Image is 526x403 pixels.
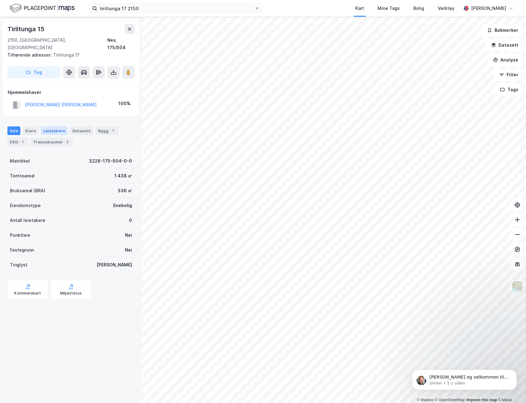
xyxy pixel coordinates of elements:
div: Antall leietakere [10,217,45,224]
div: 1 438 ㎡ [114,172,132,180]
div: 336 ㎡ [118,187,132,194]
div: Tomteareal [10,172,35,180]
div: Info [7,126,20,135]
img: Z [512,281,523,292]
div: Tiriltunga 15 [7,24,45,34]
input: Søk på adresse, matrikkel, gårdeiere, leietakere eller personer [97,4,255,13]
div: Bygg [96,126,118,135]
button: Bokmerker [482,24,524,36]
iframe: Intercom notifications melding [403,357,526,400]
div: Eiere [23,126,38,135]
a: Improve this map [466,398,497,402]
div: Verktøy [438,5,454,12]
div: Kart [355,5,364,12]
div: 100% [118,100,130,107]
div: Nes, 175/504 [107,36,135,51]
div: [PERSON_NAME] [471,5,506,12]
div: Mine Tags [378,5,400,12]
span: Tilhørende adresser: [7,52,53,57]
div: 1 [19,139,26,145]
div: Tiriltunga 17 [7,51,130,59]
div: 2 [64,139,70,145]
div: Miljøstatus [60,291,82,296]
div: 1 [110,128,116,134]
div: Kommunekart [14,291,41,296]
div: Festegrunn [10,246,34,254]
div: Enebolig [113,202,132,209]
button: Datasett [486,39,524,51]
div: Tinglyst [10,261,27,269]
div: ESG [7,138,28,146]
div: Datasett [70,126,93,135]
img: logo.f888ab2527a4732fd821a326f86c7f29.svg [10,3,75,14]
div: 3228-175-504-0-0 [89,157,132,165]
button: Filter [494,69,524,81]
div: [PERSON_NAME] [97,261,132,269]
div: Eiendomstype [10,202,41,209]
div: Transaksjoner [31,138,73,146]
div: Bolig [413,5,424,12]
div: Punktleie [10,231,30,239]
div: Leietakere [41,126,68,135]
button: Tag [7,66,60,78]
div: 2150, [GEOGRAPHIC_DATA], [GEOGRAPHIC_DATA] [7,36,107,51]
a: OpenStreetMap [435,398,465,402]
div: Nei [125,246,132,254]
button: Tags [495,83,524,96]
div: Matrikkel [10,157,30,165]
div: 0 [129,217,132,224]
div: Nei [125,231,132,239]
a: Mapbox [417,398,434,402]
div: Bruksareal (BRA) [10,187,45,194]
div: Hjemmelshaver [8,89,134,96]
button: Analyse [488,54,524,66]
